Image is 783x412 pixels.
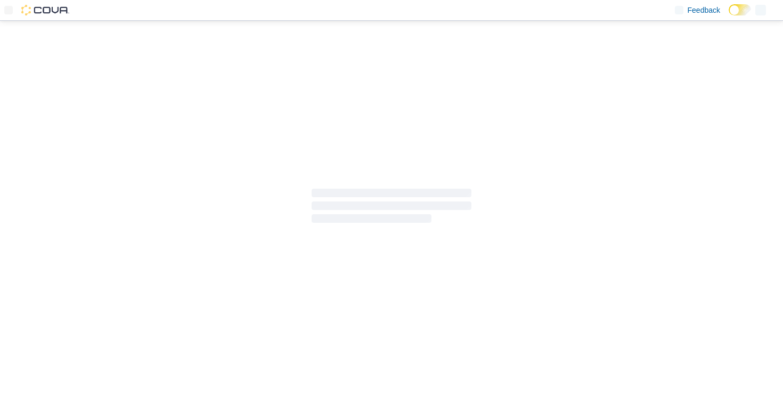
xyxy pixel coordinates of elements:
[312,191,471,225] span: Loading
[729,4,751,15] input: Dark Mode
[729,15,729,16] span: Dark Mode
[21,5,69,15] img: Cova
[688,5,720,15] span: Feedback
